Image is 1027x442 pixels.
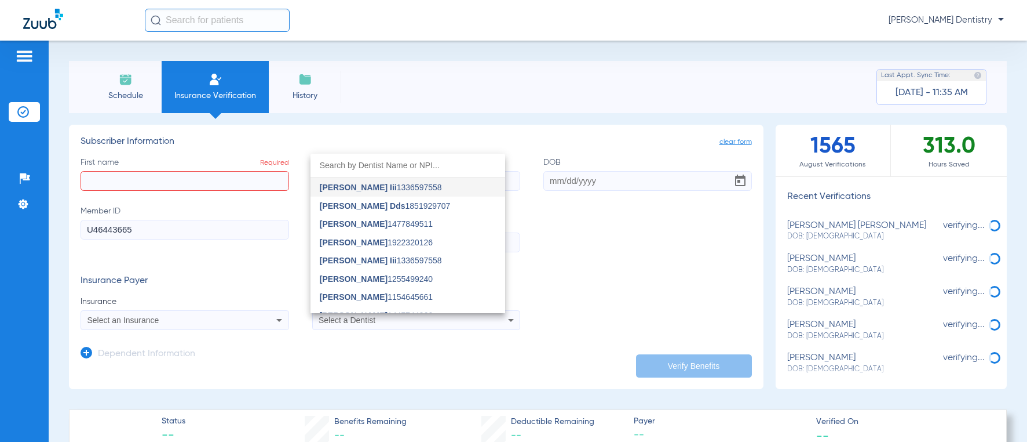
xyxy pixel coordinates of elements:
span: [PERSON_NAME] [320,292,388,302]
span: [PERSON_NAME] [320,274,388,284]
span: [PERSON_NAME] Iii [320,256,397,265]
span: 1477849511 [320,220,433,228]
span: 1255499240 [320,275,433,283]
iframe: Chat Widget [969,386,1027,442]
span: [PERSON_NAME] [320,238,388,247]
span: [PERSON_NAME] [320,219,388,229]
span: 1447744966 [320,311,433,320]
span: [PERSON_NAME] Iii [320,183,397,192]
span: [PERSON_NAME] [320,311,388,320]
span: 1922320126 [320,238,433,247]
span: 1336597558 [320,256,442,265]
span: 1336597558 [320,183,442,191]
span: [PERSON_NAME] Dds [320,201,405,211]
input: dropdown search [310,154,505,177]
span: 1851929707 [320,202,451,210]
span: 1154645661 [320,293,433,301]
